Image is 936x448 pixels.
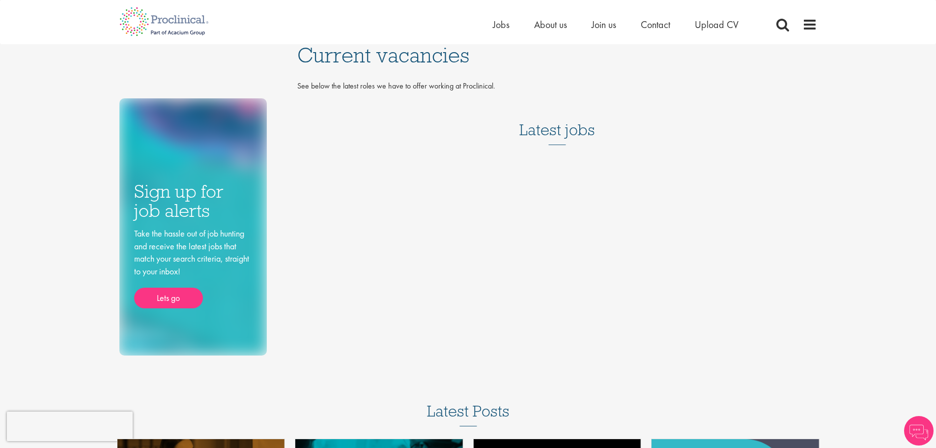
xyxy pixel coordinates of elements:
[695,18,738,31] a: Upload CV
[641,18,670,31] a: Contact
[493,18,510,31] a: Jobs
[534,18,567,31] a: About us
[519,97,595,145] h3: Latest jobs
[134,227,252,308] div: Take the hassle out of job hunting and receive the latest jobs that match your search criteria, s...
[134,288,203,308] a: Lets go
[134,182,252,220] h3: Sign up for job alerts
[592,18,616,31] a: Join us
[297,42,469,68] span: Current vacancies
[427,403,510,426] h3: Latest Posts
[297,81,817,92] p: See below the latest roles we have to offer working at Proclinical.
[7,412,133,441] iframe: reCAPTCHA
[904,416,934,446] img: Chatbot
